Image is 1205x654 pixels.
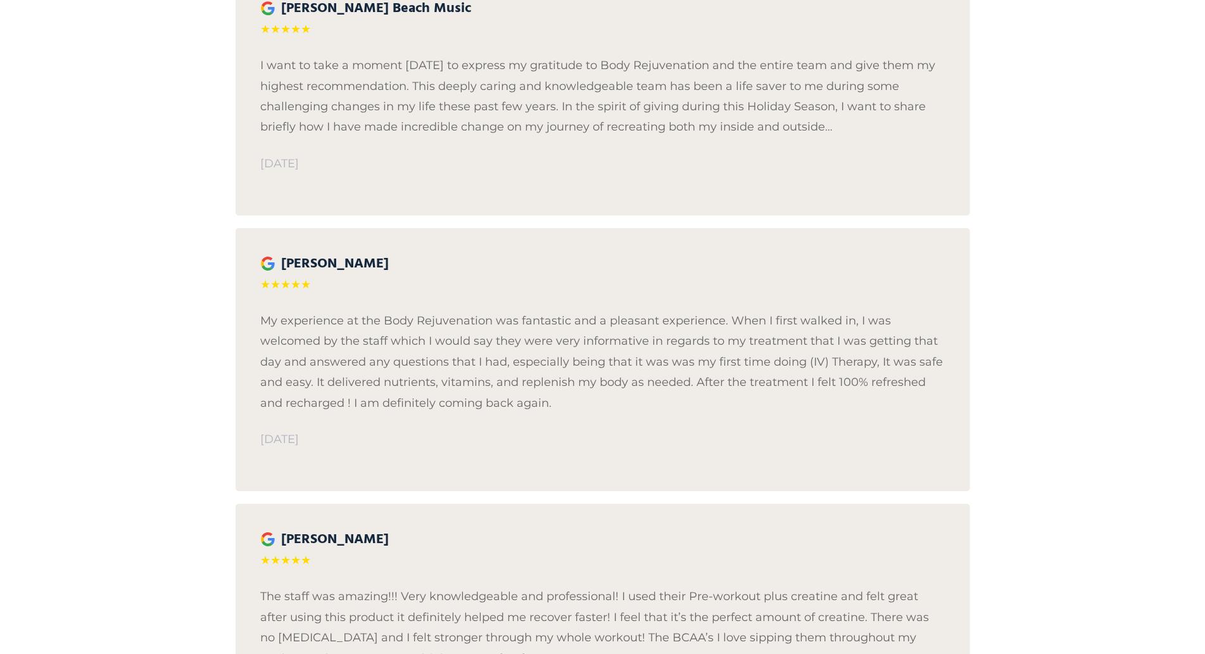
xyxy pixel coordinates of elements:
strong: [PERSON_NAME] [282,253,389,275]
p: ★★★★★ [261,19,945,39]
p: I want to take a moment [DATE] to express my gratitude to Body Rejuvenation and the entire team a... [261,55,945,138]
p: [DATE] [261,429,945,449]
p: ★★★★★ [261,550,945,570]
strong: [PERSON_NAME] [282,529,389,551]
p: My experience at the Body Rejuvenation was fantastic and a pleasant experience. When I first walk... [261,311,945,413]
p: [DATE] [261,153,945,174]
p: ★★★★★ [261,274,945,295]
